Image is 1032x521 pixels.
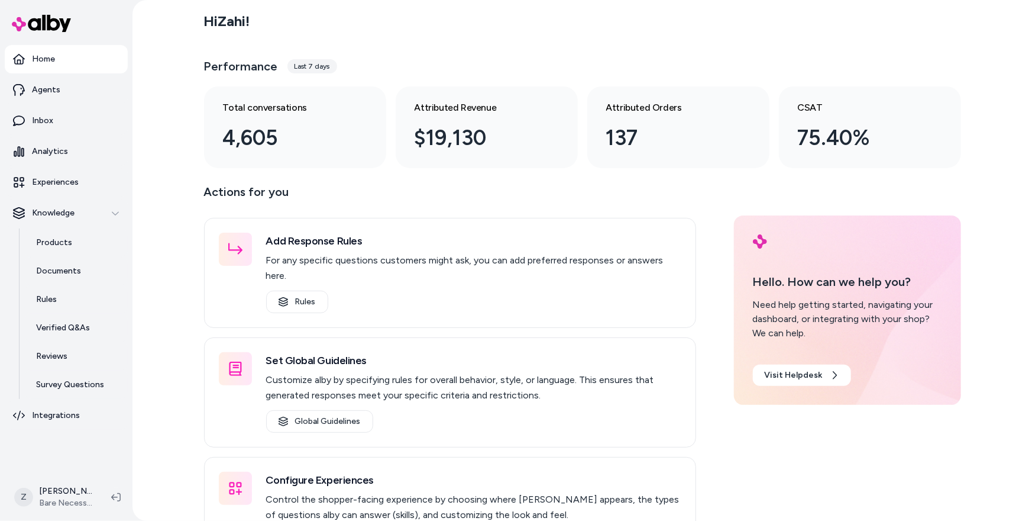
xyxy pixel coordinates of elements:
[204,58,278,75] h3: Performance
[5,76,128,104] a: Agents
[12,15,71,32] img: alby Logo
[5,401,128,430] a: Integrations
[5,107,128,135] a: Inbox
[32,53,55,65] p: Home
[798,101,923,115] h3: CSAT
[415,122,540,154] div: $19,130
[396,86,578,168] a: Attributed Revenue $19,130
[24,257,128,285] a: Documents
[7,478,102,516] button: Z[PERSON_NAME]Bare Necessities
[204,182,696,211] p: Actions for you
[5,199,128,227] button: Knowledge
[266,372,681,403] p: Customize alby by specifying rules for overall behavior, style, or language. This ensures that ge...
[779,86,961,168] a: CSAT 75.40%
[24,371,128,399] a: Survey Questions
[36,350,67,362] p: Reviews
[5,137,128,166] a: Analytics
[5,168,128,197] a: Experiences
[32,115,53,127] p: Inbox
[415,101,540,115] h3: Attributed Revenue
[24,285,128,314] a: Rules
[606,122,732,154] div: 137
[266,291,328,313] a: Rules
[266,352,681,369] h3: Set Global Guidelines
[753,298,942,340] div: Need help getting started, navigating your dashboard, or integrating with your shop? We can help.
[266,410,373,433] a: Global Guidelines
[606,101,732,115] h3: Attributed Orders
[5,45,128,73] a: Home
[32,207,75,219] p: Knowledge
[587,86,769,168] a: Attributed Orders 137
[14,488,33,507] span: Z
[753,365,851,386] a: Visit Helpdesk
[223,122,348,154] div: 4,605
[266,472,681,488] h3: Configure Experiences
[36,322,90,334] p: Verified Q&As
[39,485,92,497] p: [PERSON_NAME]
[39,497,92,509] span: Bare Necessities
[753,234,767,249] img: alby Logo
[36,294,57,305] p: Rules
[266,233,681,249] h3: Add Response Rules
[223,101,348,115] h3: Total conversations
[798,122,923,154] div: 75.40%
[36,379,104,391] p: Survey Questions
[753,273,942,291] p: Hello. How can we help you?
[36,265,81,277] p: Documents
[266,253,681,284] p: For any specific questions customers might ask, you can add preferred responses or answers here.
[32,176,79,188] p: Experiences
[32,146,68,157] p: Analytics
[24,342,128,371] a: Reviews
[32,410,80,422] p: Integrations
[36,237,72,249] p: Products
[204,12,250,30] h2: Hi Zahi !
[204,86,386,168] a: Total conversations 4,605
[24,314,128,342] a: Verified Q&As
[32,84,60,96] p: Agents
[287,59,337,73] div: Last 7 days
[24,229,128,257] a: Products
